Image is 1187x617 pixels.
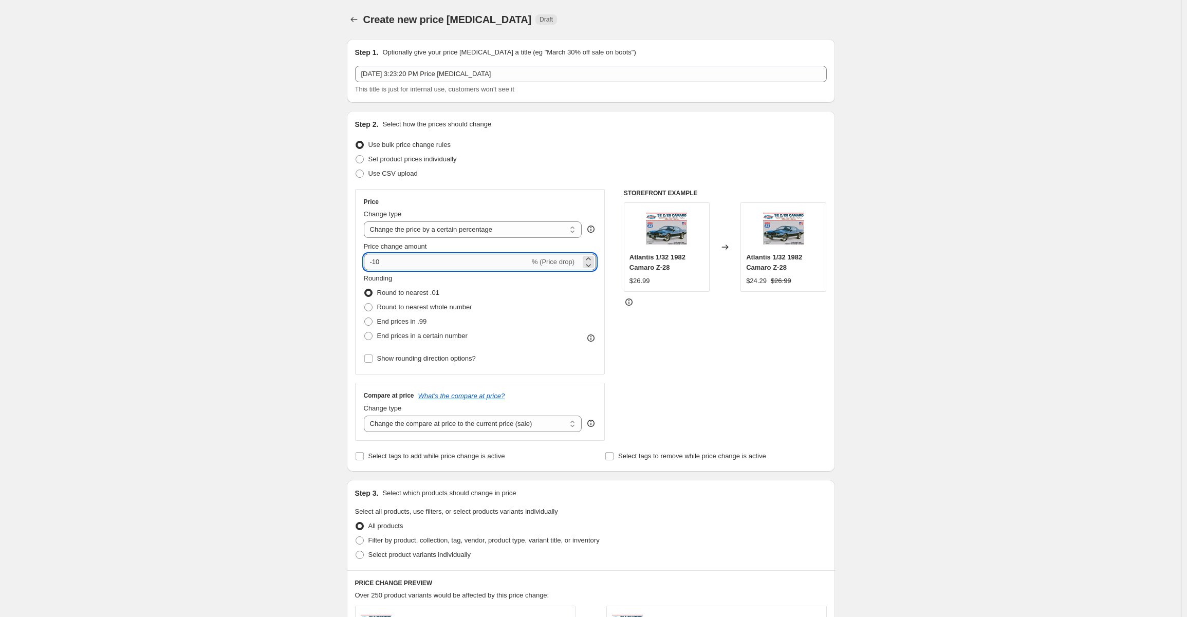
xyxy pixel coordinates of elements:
span: Show rounding direction options? [377,354,476,362]
div: help [586,418,596,428]
span: End prices in .99 [377,317,427,325]
h6: PRICE CHANGE PREVIEW [355,579,827,587]
button: Price change jobs [347,12,361,27]
h6: STOREFRONT EXAMPLE [624,189,827,197]
span: Atlantis 1/32 1982 Camaro Z-28 [746,253,802,271]
span: Use bulk price change rules [368,141,451,148]
span: Draft [540,15,553,24]
h3: Price [364,198,379,206]
span: Round to nearest whole number [377,303,472,311]
h2: Step 3. [355,488,379,498]
span: Over 250 product variants would be affected by this price change: [355,591,549,599]
span: Select tags to add while price change is active [368,452,505,460]
span: Filter by product, collection, tag, vendor, product type, variant title, or inventory [368,536,600,544]
span: Select all products, use filters, or select products variants individually [355,508,558,515]
p: Select which products should change in price [382,488,516,498]
strike: $26.99 [771,276,791,286]
span: Change type [364,404,402,412]
span: % (Price drop) [532,258,574,266]
span: Rounding [364,274,393,282]
span: All products [368,522,403,530]
span: Change type [364,210,402,218]
h2: Step 1. [355,47,379,58]
span: End prices in a certain number [377,332,468,340]
span: This title is just for internal use, customers won't see it [355,85,514,93]
span: Select tags to remove while price change is active [618,452,766,460]
p: Optionally give your price [MEDICAL_DATA] a title (eg "March 30% off sale on boots") [382,47,636,58]
h2: Step 2. [355,119,379,129]
img: atlantis-132-1982-camaro-z-28-984849_80x.jpg [763,208,804,249]
span: Create new price [MEDICAL_DATA] [363,14,532,25]
span: Select product variants individually [368,551,471,558]
div: $26.99 [629,276,650,286]
input: 30% off holiday sale [355,66,827,82]
span: Set product prices individually [368,155,457,163]
div: $24.29 [746,276,767,286]
div: help [586,224,596,234]
h3: Compare at price [364,391,414,400]
span: Round to nearest .01 [377,289,439,296]
button: What's the compare at price? [418,392,505,400]
input: -15 [364,254,530,270]
img: atlantis-132-1982-camaro-z-28-984849_80x.jpg [646,208,687,249]
span: Price change amount [364,242,427,250]
span: Atlantis 1/32 1982 Camaro Z-28 [629,253,685,271]
p: Select how the prices should change [382,119,491,129]
span: Use CSV upload [368,170,418,177]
